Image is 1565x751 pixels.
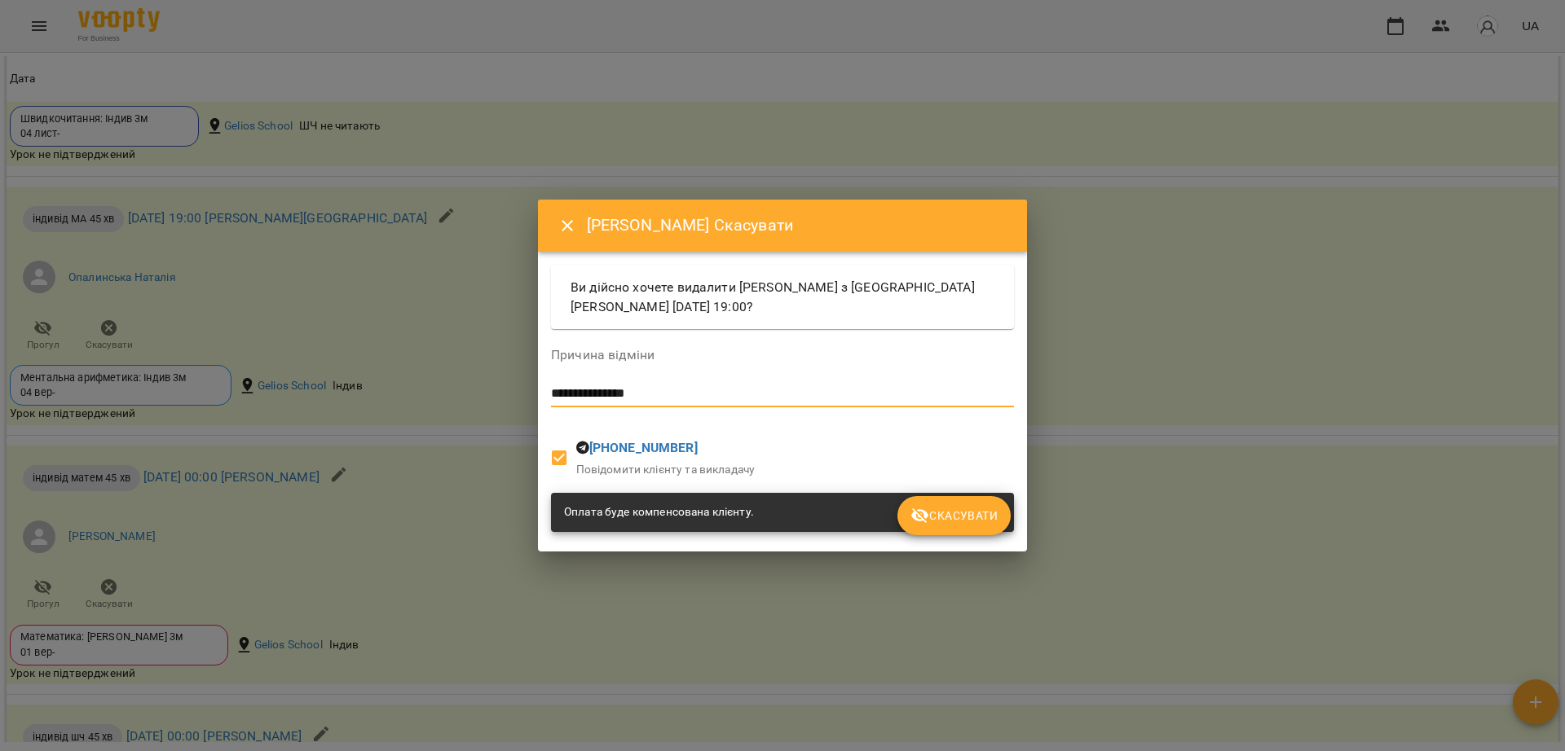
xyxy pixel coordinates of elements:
button: Скасувати [897,496,1011,535]
a: [PHONE_NUMBER] [589,440,698,455]
div: Ви дійсно хочете видалити [PERSON_NAME] з [GEOGRAPHIC_DATA][PERSON_NAME] [DATE] 19:00? [551,265,1014,329]
div: Оплата буде компенсована клієнту. [564,498,754,527]
button: Close [548,206,587,245]
label: Причина відміни [551,349,1014,362]
h6: [PERSON_NAME] Скасувати [587,213,1007,238]
p: Повідомити клієнту та викладачу [576,462,756,478]
span: Скасувати [910,506,998,525]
